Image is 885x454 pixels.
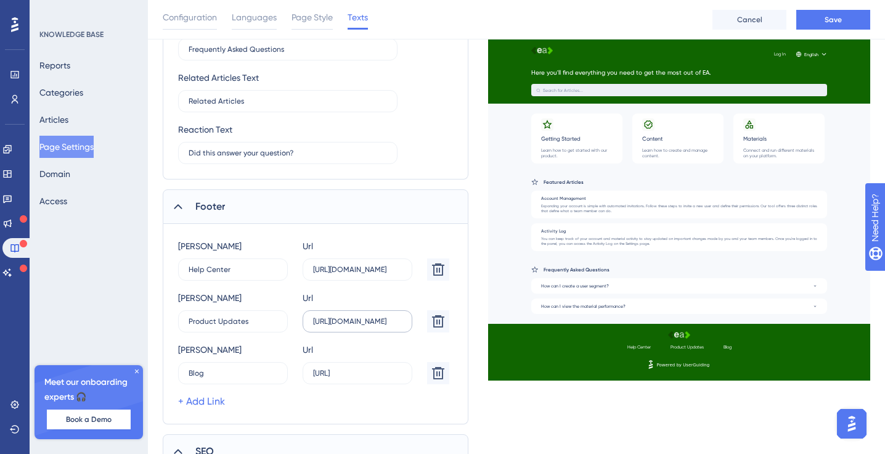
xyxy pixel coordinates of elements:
input: Link Title [189,369,277,378]
a: + Add Link [178,394,225,409]
span: Languages [232,10,277,25]
span: Footer [195,199,225,214]
button: Book a Demo [47,410,131,429]
span: Page Style [292,10,333,25]
iframe: UserGuiding AI Assistant Launcher [833,405,870,442]
button: Cancel [712,10,786,30]
span: Texts [348,10,368,25]
span: Save [825,15,842,25]
button: Domain [39,163,70,185]
div: Url [303,239,313,254]
input: Related Articles [189,97,387,105]
span: Cancel [737,15,762,25]
input: https://www.example.com [313,317,402,326]
div: Url [303,291,313,305]
button: Access [39,190,67,212]
input: Link Title [189,265,277,274]
button: Page Settings [39,136,94,158]
span: Need Help? [29,3,77,18]
span: Meet our onboarding experts 🎧 [44,375,133,405]
button: Articles [39,109,68,131]
span: Book a Demo [66,415,112,424]
span: Configuration [163,10,217,25]
div: [PERSON_NAME] [178,342,242,357]
div: [PERSON_NAME] [178,239,242,254]
input: Frequently Asked Questions [189,45,387,54]
input: Did this answer your question? [189,149,387,157]
div: Reaction Text [178,122,232,137]
input: https://www.example.com [313,265,402,274]
input: Link Title [189,317,277,326]
div: Url [303,342,313,357]
div: Related Articles Text [178,70,259,85]
div: [PERSON_NAME] [178,291,242,305]
button: Save [796,10,870,30]
input: https://www.example.com [313,369,402,378]
div: KNOWLEDGE BASE [39,30,104,39]
button: Categories [39,81,83,104]
button: Reports [39,54,70,76]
